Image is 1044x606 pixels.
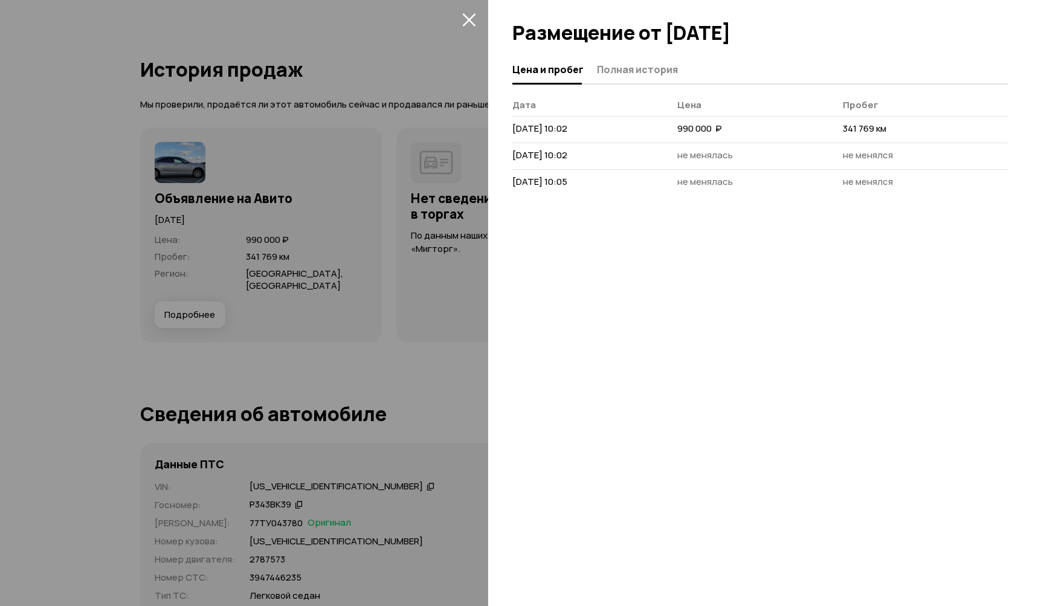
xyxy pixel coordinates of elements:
[677,175,733,188] span: не менялась
[677,149,733,161] span: не менялась
[843,175,893,188] span: не менялся
[843,98,878,111] span: Пробег
[597,63,678,76] span: Полная история
[459,10,478,29] button: закрыть
[677,98,701,111] span: Цена
[512,122,567,135] span: [DATE] 10:02
[677,122,722,135] span: 990 000 ₽
[512,149,567,161] span: [DATE] 10:02
[843,122,886,135] span: 341 769 км
[512,98,536,111] span: Дата
[512,175,567,188] span: [DATE] 10:05
[843,149,893,161] span: не менялся
[512,63,584,76] span: Цена и пробег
